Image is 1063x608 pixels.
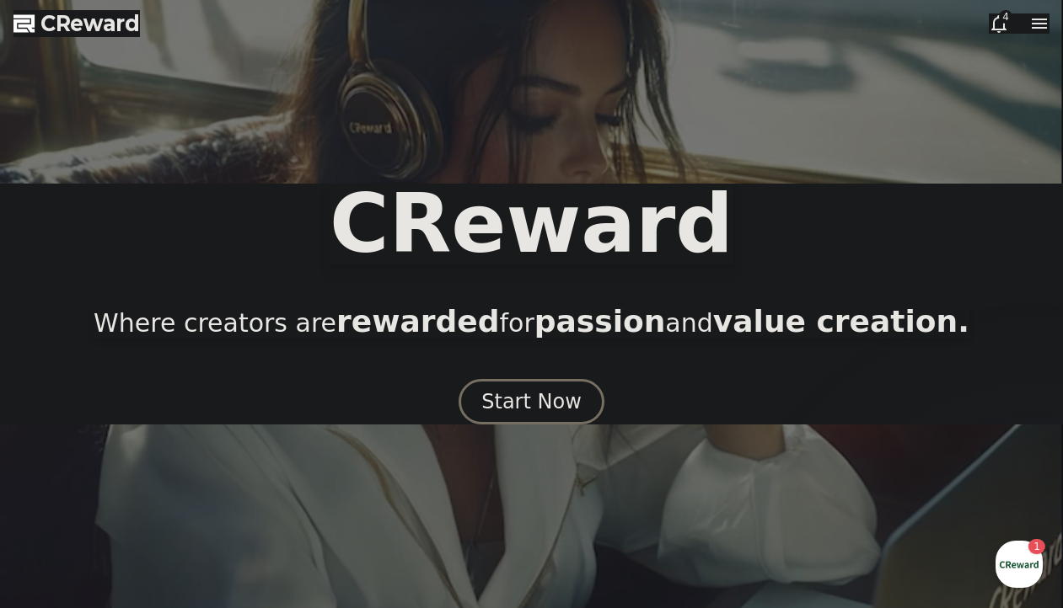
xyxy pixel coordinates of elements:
[40,10,140,37] span: CReward
[481,388,582,415] div: Start Now
[713,304,969,339] span: value creation.
[534,304,666,339] span: passion
[94,305,969,339] p: Where creators are for and
[459,396,604,412] a: Start Now
[330,184,733,264] h1: CReward
[989,13,1009,34] a: 4
[336,304,499,339] span: rewarded
[13,10,140,37] a: CReward
[999,10,1012,24] div: 4
[459,379,604,424] button: Start Now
